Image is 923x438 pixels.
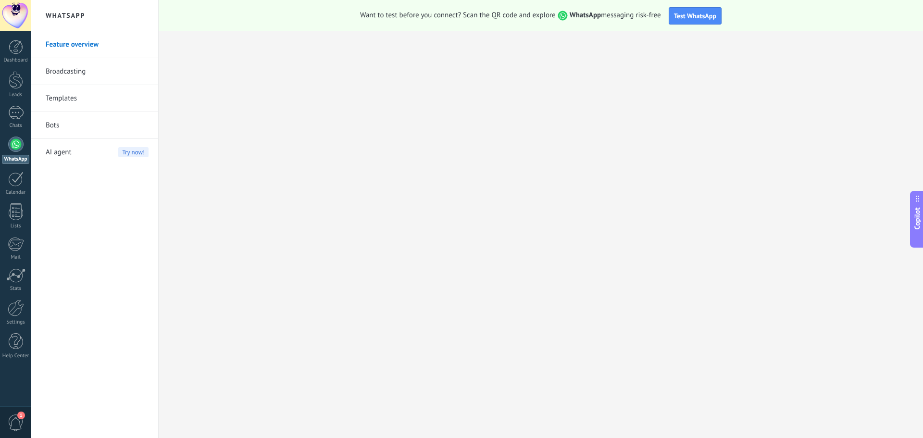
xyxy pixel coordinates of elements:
li: Bots [31,112,158,139]
div: Chats [2,123,30,129]
span: Copilot [912,207,922,229]
a: Broadcasting [46,58,149,85]
a: Bots [46,112,149,139]
span: Want to test before you connect? Scan the QR code and explore messaging risk-free [360,11,661,21]
li: Broadcasting [31,58,158,85]
div: Mail [2,254,30,261]
li: AI agent [31,139,158,165]
div: Settings [2,319,30,325]
li: Templates [31,85,158,112]
a: Feature overview [46,31,149,58]
button: Test WhatsApp [669,7,722,25]
li: Feature overview [31,31,158,58]
span: 1 [17,412,25,419]
span: Test WhatsApp [674,12,716,20]
span: AI agent [46,139,72,166]
div: Leads [2,92,30,98]
div: Calendar [2,189,30,196]
div: Help Center [2,353,30,359]
div: Lists [2,223,30,229]
div: WhatsApp [2,155,29,164]
div: Stats [2,286,30,292]
span: Try now! [118,147,149,157]
strong: WhatsApp [570,11,601,20]
a: Templates [46,85,149,112]
div: Dashboard [2,57,30,63]
a: AI agentTry now! [46,139,149,166]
